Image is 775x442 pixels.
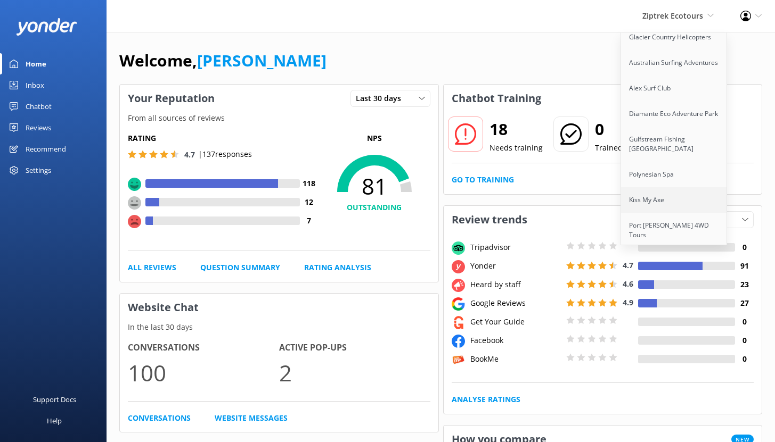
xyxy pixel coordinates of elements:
div: Settings [26,160,51,181]
h4: 0 [735,353,754,365]
a: Question Summary [200,262,280,273]
div: Inbox [26,74,44,96]
h2: 18 [490,116,543,142]
div: Yonder [468,260,564,272]
a: [PERSON_NAME] [197,49,327,71]
h3: Website Chat [120,294,438,321]
div: Recommend [26,138,66,160]
p: Trained in the last 30 days [595,142,690,154]
p: 100 [128,355,279,390]
h4: 27 [735,297,754,309]
h2: 0 [595,116,690,142]
a: Port [PERSON_NAME] 4WD Tours [621,213,728,248]
h4: 118 [300,178,319,189]
img: yonder-white-logo.png [16,18,77,36]
div: Home [26,53,46,74]
p: | 137 responses [198,148,252,160]
span: 4.9 [623,297,633,307]
a: Rating Analysis [304,262,371,273]
h4: 0 [735,316,754,328]
h3: Your Reputation [120,85,223,112]
div: Reviews [26,117,51,138]
div: Get Your Guide [468,316,564,328]
h4: 91 [735,260,754,272]
a: Kiss My Axe [621,187,728,213]
a: Diamante Eco Adventure Park [621,101,728,127]
span: 81 [319,173,430,199]
span: 4.7 [623,260,633,270]
a: Alex Surf Club [621,76,728,101]
span: 4.6 [623,279,633,289]
a: Analyse Ratings [452,394,520,405]
div: Chatbot [26,96,52,117]
a: Polynesian Spa [621,162,728,187]
h3: Chatbot Training [444,85,549,112]
h4: Conversations [128,341,279,355]
p: In the last 30 days [120,321,438,333]
h4: Active Pop-ups [279,341,430,355]
a: All Reviews [128,262,176,273]
h4: OUTSTANDING [319,202,430,213]
a: Go to Training [452,174,514,186]
h1: Welcome, [119,48,327,73]
h5: Rating [128,132,319,144]
div: Support Docs [33,389,76,410]
span: 4.7 [184,149,195,160]
a: Gulfstream Fishing [GEOGRAPHIC_DATA] [621,127,728,162]
span: Ziptrek Ecotours [642,11,703,21]
p: NPS [319,132,430,144]
p: 2 [279,355,430,390]
h4: 0 [735,335,754,346]
div: BookMe [468,353,564,365]
a: Website Messages [215,412,288,424]
div: Help [47,410,62,431]
h4: 12 [300,196,319,208]
a: Glacier Country Helicopters [621,24,728,50]
a: Australian Surfing Adventures [621,50,728,76]
div: Google Reviews [468,297,564,309]
div: Tripadvisor [468,241,564,253]
h3: Review trends [444,206,535,233]
span: Last 30 days [356,93,407,104]
a: Conversations [128,412,191,424]
p: Needs training [490,142,543,154]
div: Facebook [468,335,564,346]
p: From all sources of reviews [120,112,438,124]
div: Heard by staff [468,279,564,290]
h4: 23 [735,279,754,290]
h4: 0 [735,241,754,253]
h4: 7 [300,215,319,227]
